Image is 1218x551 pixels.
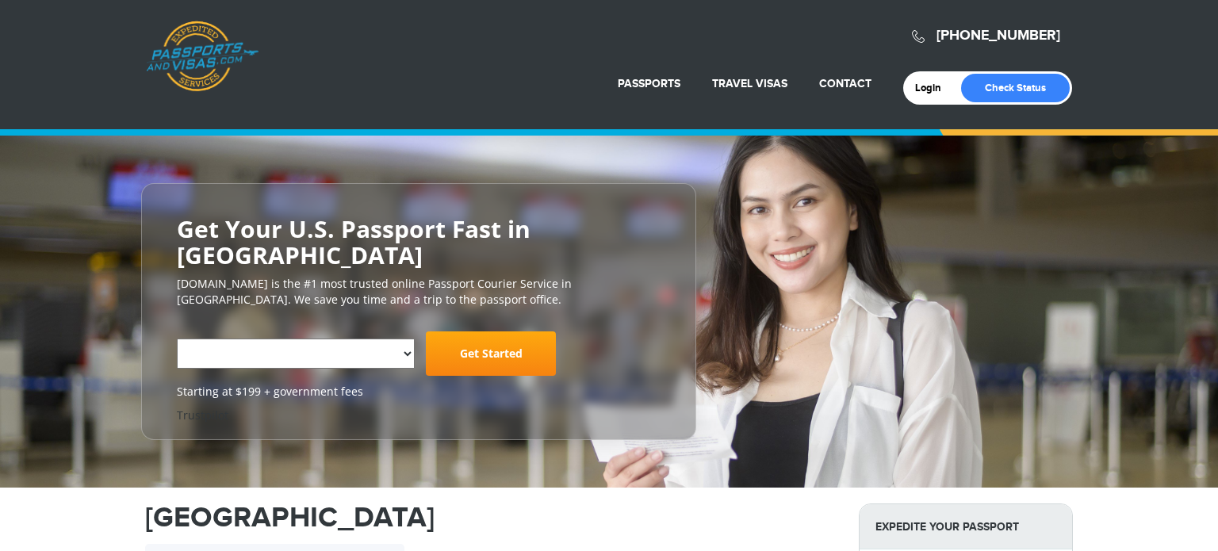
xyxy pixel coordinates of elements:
[177,408,228,423] a: Trustpilot
[860,504,1072,549] strong: Expedite Your Passport
[712,77,787,90] a: Travel Visas
[177,276,661,308] p: [DOMAIN_NAME] is the #1 most trusted online Passport Courier Service in [GEOGRAPHIC_DATA]. We sav...
[819,77,871,90] a: Contact
[146,21,259,92] a: Passports & [DOMAIN_NAME]
[961,74,1070,102] a: Check Status
[915,82,952,94] a: Login
[426,331,556,376] a: Get Started
[145,503,835,532] h1: [GEOGRAPHIC_DATA]
[618,77,680,90] a: Passports
[936,27,1060,44] a: [PHONE_NUMBER]
[177,216,661,268] h2: Get Your U.S. Passport Fast in [GEOGRAPHIC_DATA]
[177,384,661,400] span: Starting at $199 + government fees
